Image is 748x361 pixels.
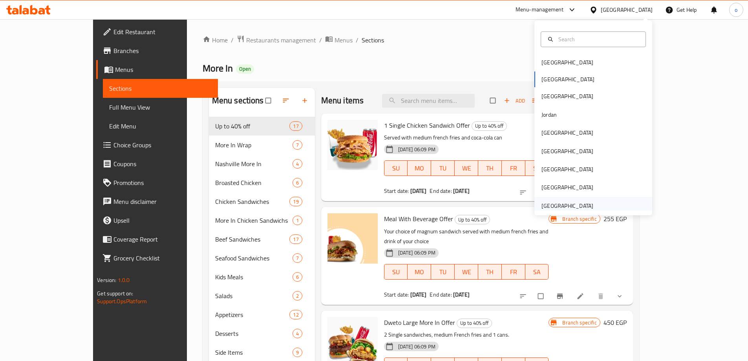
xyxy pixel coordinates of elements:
button: Add section [296,92,315,109]
span: FR [505,266,522,278]
b: [DATE] [453,186,470,196]
span: More In Chicken Sandwichs [215,216,293,225]
b: [DATE] [410,186,427,196]
img: 1 Single Chicken Sandwich Offer [327,120,378,170]
span: Sort [532,96,556,105]
b: [DATE] [410,290,427,300]
span: 4 [293,160,302,168]
span: Edit Menu [109,121,212,131]
span: 6 [293,179,302,187]
span: More In Wrap [215,140,293,150]
span: Open [236,66,254,72]
h2: Menu items [321,95,364,106]
div: Nashville More In [215,159,293,169]
span: Appetizers [215,310,290,319]
span: Branch specific [559,215,600,223]
div: items [293,140,302,150]
div: Seafood Sandwiches7 [209,249,315,268]
div: Chicken Sandwiches [215,197,290,206]
span: MO [411,266,428,278]
span: SU [388,163,405,174]
a: Menus [96,60,218,79]
span: Start date: [384,290,409,300]
button: Sort [530,95,558,107]
a: Full Menu View [103,98,218,117]
button: delete [592,288,611,305]
div: Broasted Chicken [215,178,293,187]
div: items [293,159,302,169]
span: Menu disclaimer [113,197,212,206]
span: 1 [293,217,302,224]
span: Version: [97,275,116,285]
div: Up to 40% off [455,215,490,224]
span: 7 [293,141,302,149]
span: More In [203,59,233,77]
span: Branch specific [559,319,600,326]
span: SU [388,266,405,278]
span: Meal With Beverage Offer [384,213,453,225]
button: TH [478,160,502,176]
p: 2 Single sandwiches, medium French fries and 1 cans. [384,330,549,340]
span: [DATE] 06:09 PM [395,343,439,350]
button: TU [431,160,455,176]
div: Beef Sandwiches [215,235,290,244]
div: Nashville More In4 [209,154,315,173]
li: / [319,35,322,45]
span: Grocery Checklist [113,253,212,263]
div: [GEOGRAPHIC_DATA] [541,128,593,137]
button: sort-choices [514,184,533,201]
div: Up to 40% off17 [209,117,315,136]
button: MO [408,264,431,280]
span: WE [458,266,475,278]
div: [GEOGRAPHIC_DATA] [541,183,593,192]
span: [DATE] 06:09 PM [395,146,439,153]
span: Edit Restaurant [113,27,212,37]
button: SU [384,160,408,176]
span: Select to update [533,289,550,304]
a: Edit menu item [576,292,586,300]
span: Choice Groups [113,140,212,150]
span: Kids Meals [215,272,293,282]
a: Edit Menu [103,117,218,136]
div: items [293,348,302,357]
span: Menus [335,35,353,45]
nav: breadcrumb [203,35,639,45]
span: Up to 40% off [457,319,492,328]
a: Upsell [96,211,218,230]
span: Branches [113,46,212,55]
div: [GEOGRAPHIC_DATA] [541,147,593,156]
span: Upsell [113,216,212,225]
p: Served with medium french fries and coca-cola can [384,133,549,143]
li: / [356,35,358,45]
button: WE [455,160,478,176]
span: TH [481,266,499,278]
div: items [289,121,302,131]
span: TH [481,163,499,174]
div: More In Wrap7 [209,136,315,154]
span: MO [411,163,428,174]
div: Desserts4 [209,324,315,343]
span: Full Menu View [109,103,212,112]
div: Up to 40% off [215,121,290,131]
button: TU [431,264,455,280]
a: Support.OpsPlatform [97,296,147,306]
span: Restaurants management [246,35,316,45]
span: Select to update [533,185,550,200]
div: Salads2 [209,286,315,305]
span: SA [529,163,546,174]
a: Coverage Report [96,230,218,249]
div: items [293,178,302,187]
div: Desserts [215,329,293,338]
div: Chicken Sandwiches19 [209,192,315,211]
span: Dweto Large More In Offer [384,317,455,328]
button: TH [478,264,502,280]
button: SU [384,264,408,280]
button: SA [525,160,549,176]
span: Get support on: [97,288,133,299]
a: Edit Restaurant [96,22,218,41]
div: Jordan [541,110,557,119]
span: Coverage Report [113,235,212,244]
h6: 255 EGP [604,213,627,224]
